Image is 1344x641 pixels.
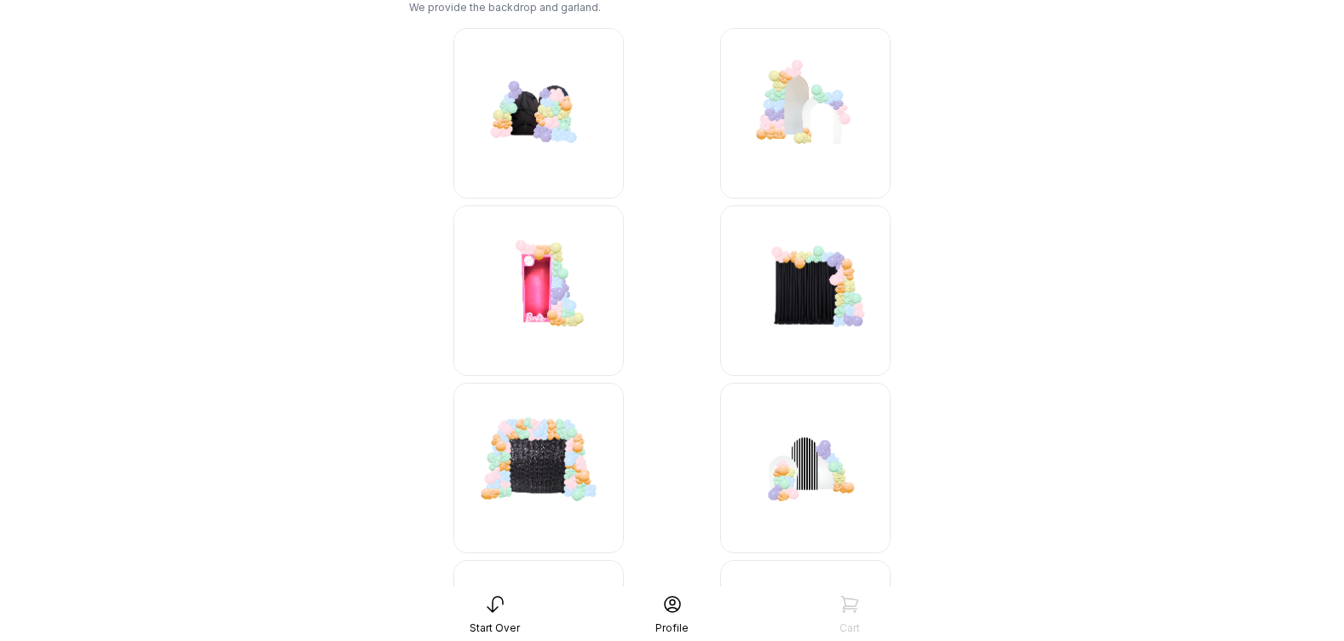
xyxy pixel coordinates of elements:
img: - [453,205,624,376]
div: We provide the backdrop and garland. [409,1,936,14]
img: - [720,383,891,553]
div: Start Over [470,621,520,635]
img: - [720,205,891,376]
img: - [453,28,624,199]
div: Cart [839,621,860,635]
img: - [453,383,624,553]
img: - [720,28,891,199]
div: Profile [655,621,689,635]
